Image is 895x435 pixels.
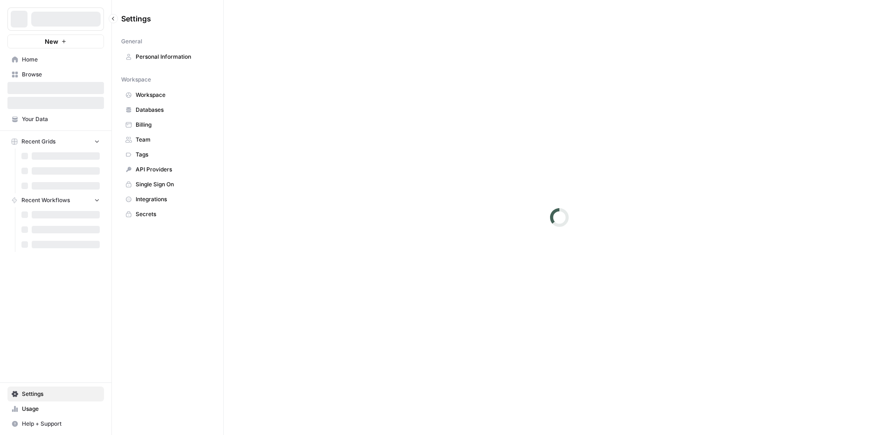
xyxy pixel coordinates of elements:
button: Recent Grids [7,135,104,149]
a: Secrets [121,207,214,222]
a: Workspace [121,88,214,102]
span: Personal Information [136,53,210,61]
a: Databases [121,102,214,117]
span: Workspace [136,91,210,99]
a: Integrations [121,192,214,207]
a: Billing [121,117,214,132]
button: New [7,34,104,48]
a: Settings [7,387,104,401]
button: Help + Support [7,416,104,431]
span: Workspace [121,75,151,84]
a: API Providers [121,162,214,177]
a: Usage [7,401,104,416]
a: Team [121,132,214,147]
span: Single Sign On [136,180,210,189]
span: Recent Grids [21,137,55,146]
span: Recent Workflows [21,196,70,204]
span: Settings [22,390,100,398]
a: Browse [7,67,104,82]
span: New [45,37,58,46]
span: Team [136,136,210,144]
button: Recent Workflows [7,193,104,207]
span: Help + Support [22,420,100,428]
span: Tags [136,150,210,159]
span: Your Data [22,115,100,123]
span: API Providers [136,165,210,174]
span: Secrets [136,210,210,218]
span: General [121,37,142,46]
a: Single Sign On [121,177,214,192]
span: Browse [22,70,100,79]
a: Home [7,52,104,67]
span: Billing [136,121,210,129]
span: Integrations [136,195,210,204]
span: Home [22,55,100,64]
span: Usage [22,405,100,413]
span: Settings [121,13,151,24]
span: Databases [136,106,210,114]
a: Personal Information [121,49,214,64]
a: Your Data [7,112,104,127]
a: Tags [121,147,214,162]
